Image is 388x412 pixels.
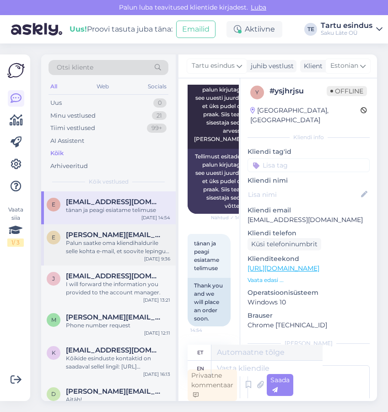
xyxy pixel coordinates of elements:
div: Proovi tasuta juba täna: [70,24,172,35]
p: Operatsioonisüsteem [248,288,370,298]
span: m [51,316,56,323]
div: Arhiveeritud [50,162,88,171]
p: Vaata edasi ... [248,276,370,284]
div: Tartu esindus [321,22,372,29]
div: Kliendi info [248,133,370,141]
span: Saada [270,376,290,394]
input: Lisa tag [248,158,370,172]
span: juuksur@bk.ru [66,272,161,280]
div: Minu vestlused [50,111,96,120]
p: [EMAIL_ADDRESS][DOMAIN_NAME] [248,215,370,225]
div: Palun saatke oma kliendihaldurile selle kohta e-mail, et soovite lepingu lõpetada ning tema juhen... [66,239,170,255]
div: [DATE] 14:54 [141,214,170,221]
div: Tellimust esitades palun kirjutage see uuesti juurde, et üks pudel oli praak. Siis teab sisestaja... [188,149,250,214]
div: Thank you and we will place an order soon. [188,278,231,326]
span: Otsi kliente [57,63,93,72]
a: Tartu esindusSaku Läte OÜ [321,22,383,37]
p: Kliendi nimi [248,176,370,185]
input: Lisa nimi [248,190,359,200]
a: [URL][DOMAIN_NAME] [248,264,319,272]
img: Askly Logo [7,62,25,79]
div: Vaata siia [7,206,24,247]
p: Windows 10 [248,298,370,307]
button: Emailid [176,21,216,38]
span: e [52,234,55,241]
div: # ysjhrjsu [269,86,327,97]
span: y [255,89,259,96]
div: Privaatne kommentaar [188,369,237,401]
div: Küsi telefoninumbrit [248,238,321,250]
div: [DATE] 9:36 [144,255,170,262]
div: [GEOGRAPHIC_DATA], [GEOGRAPHIC_DATA] [250,106,361,125]
span: Estonian [330,61,358,71]
div: Web [95,81,111,92]
div: Kõikide esinduste kontaktid on saadaval sellel lingil: [URL][DOMAIN_NAME] [66,354,170,371]
span: eve.salumaa@tallinnlv.ee [66,198,161,206]
span: e [52,201,55,208]
p: Chrome [TECHNICAL_ID] [248,320,370,330]
span: 14:54 [190,327,225,334]
div: tänan ja peagi esiatame telimuse [66,206,170,214]
span: merlyn.oper@delux.ee [66,313,161,321]
div: TE [304,23,317,36]
div: Aktiivne [226,21,282,38]
div: Tiimi vestlused [50,124,95,133]
div: AI Assistent [50,136,84,146]
span: j [52,275,55,282]
span: Luba [248,3,269,11]
p: Kliendi telefon [248,228,370,238]
span: deniss.pissarenko@figr.ee [66,387,161,396]
div: juhib vestlust [247,61,294,71]
span: d [51,390,56,397]
span: evelin@sushiking.ee [66,231,161,239]
div: I will forward the information you provided to the account manager. [66,280,170,297]
div: Socials [146,81,168,92]
b: Uus! [70,25,87,33]
div: Kõik [50,149,64,158]
div: All [48,81,59,92]
p: Klienditeekond [248,254,370,264]
div: Phone number request [66,321,170,330]
p: Brauser [248,311,370,320]
span: Kõik vestlused [89,178,129,186]
div: Aitäh! [66,396,170,404]
div: [DATE] 16:13 [143,371,170,378]
p: Kliendi tag'id [248,147,370,157]
span: Tartu esindus [192,61,235,71]
div: [DATE] 12:11 [144,330,170,336]
span: k [52,349,56,356]
div: Klient [300,61,323,71]
div: Uus [50,98,62,108]
div: 0 [153,98,167,108]
div: en [197,361,204,376]
span: tänan ja peagi esiatame telimuse [194,240,221,271]
div: 1 / 3 [7,239,24,247]
span: Offline [327,86,367,96]
div: 21 [152,111,167,120]
div: 99+ [147,124,167,133]
div: et [197,345,203,360]
div: [DATE] 13:21 [143,297,170,304]
span: Nähtud ✓ 14:30 [211,214,247,221]
div: [PERSON_NAME] [248,339,370,347]
div: Saku Läte OÜ [321,29,372,37]
span: kaidopaurson@gmail.com [66,346,161,354]
p: Kliendi email [248,206,370,215]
